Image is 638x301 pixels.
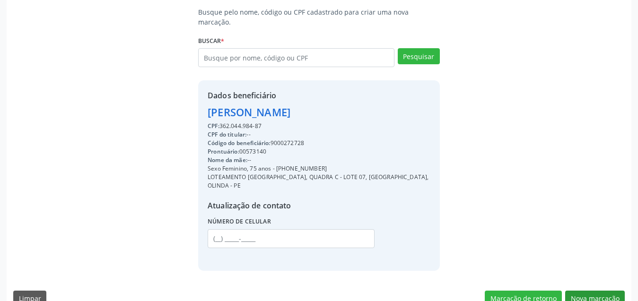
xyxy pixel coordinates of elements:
button: Pesquisar [398,48,440,64]
span: Nome da mãe: [208,156,247,164]
label: Número de celular [208,215,271,229]
div: -- [208,156,430,164]
div: Sexo Feminino, 75 anos - [PHONE_NUMBER] [208,164,430,173]
span: Prontuário: [208,147,239,155]
div: [PERSON_NAME] [208,104,430,120]
div: 362.044.984-87 [208,122,430,130]
div: Atualização de contato [208,200,430,211]
span: CPF do titular: [208,130,246,138]
div: LOTEAMENTO [GEOGRAPHIC_DATA], QUADRA C - LOTE 07, [GEOGRAPHIC_DATA], OLINDA - PE [208,173,430,190]
div: -- [208,130,430,139]
div: 00573140 [208,147,430,156]
input: Busque por nome, código ou CPF [198,48,394,67]
span: CPF: [208,122,219,130]
div: Dados beneficiário [208,90,430,101]
span: Código do beneficiário: [208,139,270,147]
input: (__) _____-_____ [208,229,375,248]
div: 9000272728 [208,139,430,147]
label: Buscar [198,34,224,48]
p: Busque pelo nome, código ou CPF cadastrado para criar uma nova marcação. [198,7,440,27]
